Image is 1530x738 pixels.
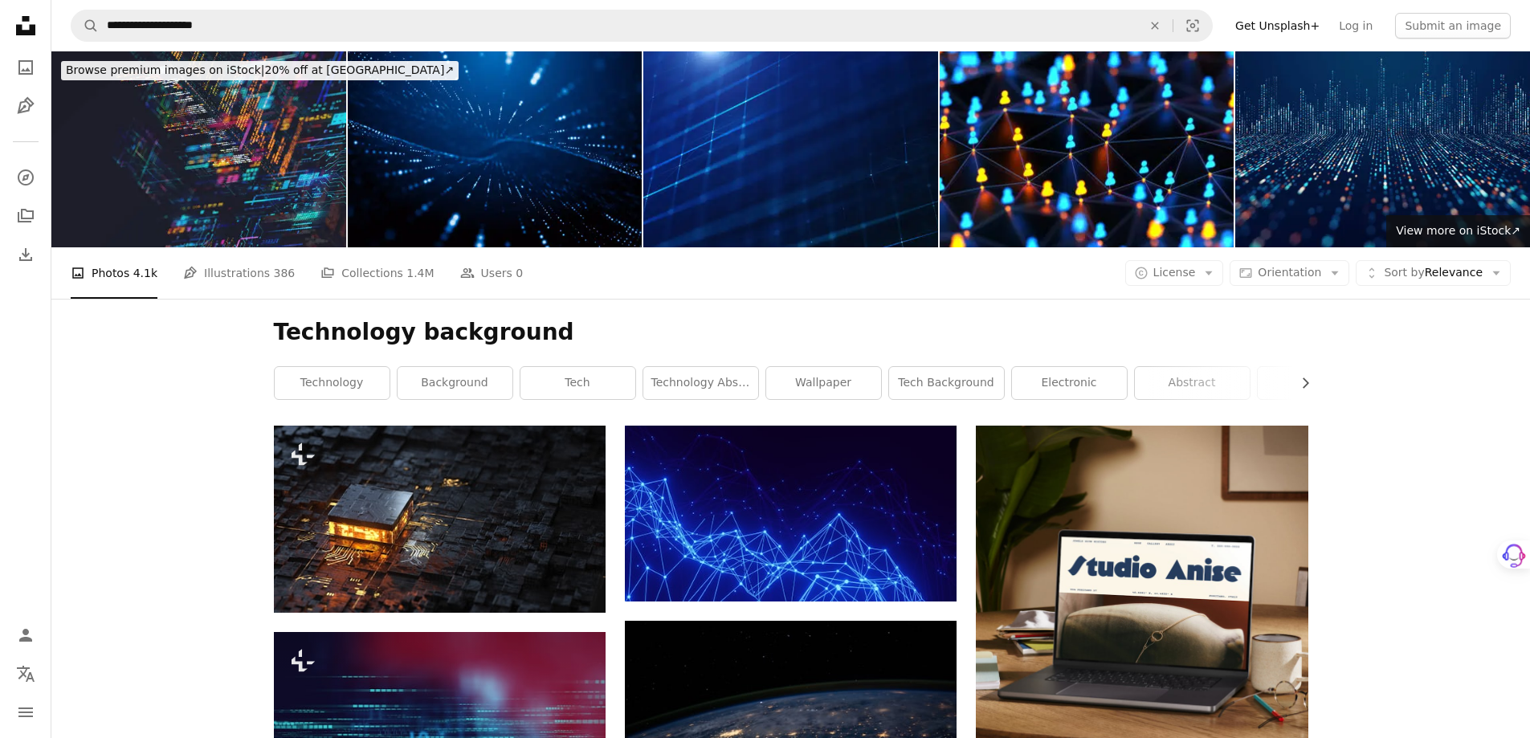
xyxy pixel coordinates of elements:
button: Orientation [1230,260,1349,286]
span: Orientation [1258,266,1321,279]
a: Download History [10,239,42,271]
a: wallpaper [766,367,881,399]
img: Big data technology background. [1235,51,1530,247]
img: a blue background with lines and dots [625,426,957,601]
a: Illustrations 386 [183,247,295,299]
img: Futuristic digital background. Abstract connections technology and digital network. 3d illustrati... [940,51,1234,247]
img: Business corporate abstract particles digital technology AI clean presentation broadcast background [348,51,643,247]
span: 386 [274,264,296,282]
img: Central Computer Processors CPU concept. 3d rendering,conceptual image. [274,426,606,612]
span: View more on iStock ↗ [1396,224,1520,237]
img: 4K Digital Cyberspace with Particles and Digital Data Network Connections. High Speed Connection ... [643,51,938,247]
a: a blue background with lines and dots [625,506,957,520]
span: 1.4M [406,264,434,282]
h1: Technology background [274,318,1308,347]
a: Illustrations [10,90,42,122]
a: View more on iStock↗ [1386,215,1530,247]
a: Browse premium images on iStock|20% off at [GEOGRAPHIC_DATA]↗ [51,51,468,90]
a: Log in [1329,13,1382,39]
button: Menu [10,696,42,728]
a: Collections 1.4M [320,247,434,299]
a: Photos [10,51,42,84]
span: Relevance [1384,265,1483,281]
img: AI - Artificial Intelligence - concept CPU quantum computing. Digital transformation and big data [51,51,346,247]
a: Collections [10,200,42,232]
span: Browse premium images on iStock | [66,63,264,76]
a: abstract [1135,367,1250,399]
button: scroll list to the right [1291,367,1308,399]
a: light [1258,367,1373,399]
a: technology [275,367,390,399]
button: Language [10,658,42,690]
a: technology abstract [643,367,758,399]
span: Sort by [1384,266,1424,279]
form: Find visuals sitewide [71,10,1213,42]
button: Sort byRelevance [1356,260,1511,286]
button: Submit an image [1395,13,1511,39]
span: License [1153,266,1196,279]
a: background [398,367,512,399]
button: Visual search [1173,10,1212,41]
a: Get Unsplash+ [1226,13,1329,39]
span: 0 [516,264,523,282]
a: Explore [10,161,42,194]
button: Search Unsplash [71,10,99,41]
span: 20% off at [GEOGRAPHIC_DATA] ↗ [66,63,454,76]
button: Clear [1137,10,1173,41]
a: Log in / Sign up [10,619,42,651]
a: electronic [1012,367,1127,399]
a: tech background [889,367,1004,399]
a: tech [520,367,635,399]
button: License [1125,260,1224,286]
a: Users 0 [460,247,524,299]
a: Central Computer Processors CPU concept. 3d rendering,conceptual image. [274,512,606,526]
